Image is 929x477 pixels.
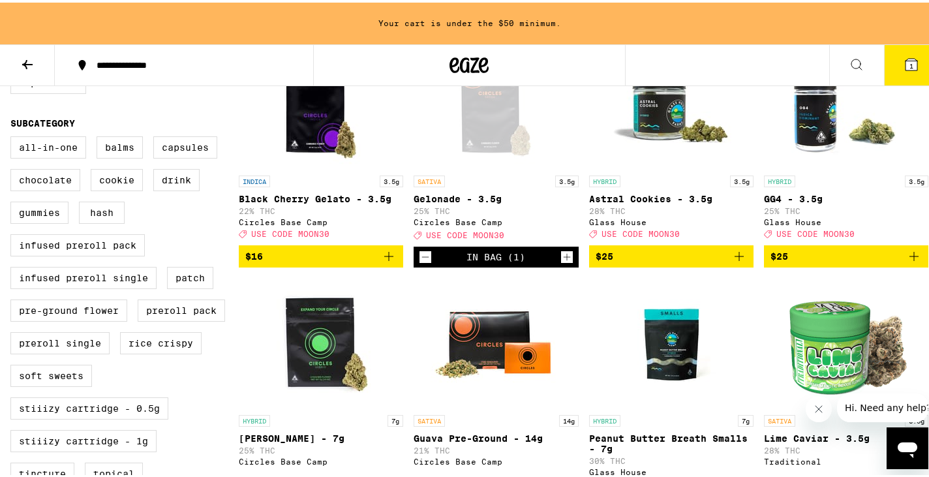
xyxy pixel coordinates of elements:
span: USE CODE MOON30 [776,228,855,236]
p: HYBRID [589,173,620,185]
label: Capsules [153,134,217,156]
div: In Bag (1) [466,249,525,260]
p: Black Cherry Gelato - 3.5g [239,191,403,202]
legend: Subcategory [10,115,75,126]
span: 1 [909,59,913,67]
p: Lime Caviar - 3.5g [764,431,928,441]
p: SATIVA [414,412,445,424]
span: $16 [245,249,263,259]
p: 25% THC [414,204,578,213]
label: Drink [153,166,200,189]
p: 30% THC [589,454,754,463]
span: USE CODE MOON30 [251,228,329,236]
label: All-In-One [10,134,86,156]
button: Add to bag [239,243,403,265]
img: Glass House - Astral Cookies - 3.5g [606,36,737,166]
p: 28% THC [764,444,928,452]
a: Open page for Gelonade - 3.5g from Circles Base Camp [414,36,578,243]
img: Glass House - GG4 - 3.5g [781,36,911,166]
p: 3.5g [380,173,403,185]
p: 25% THC [239,444,403,452]
p: Guava Pre-Ground - 14g [414,431,578,441]
img: Glass House - Peanut Butter Breath Smalls - 7g [606,275,737,406]
p: SATIVA [414,173,445,185]
a: Open page for GG4 - 3.5g from Glass House [764,36,928,242]
span: Hi. Need any help? [8,9,94,20]
p: 7g [388,412,403,424]
p: 14g [559,412,579,424]
span: USE CODE MOON30 [426,229,504,238]
p: HYBRID [239,412,270,424]
a: Open page for Astral Cookies - 3.5g from Glass House [589,36,754,242]
iframe: Close message [806,393,832,420]
button: Decrement [419,248,432,261]
iframe: Message from company [837,391,928,420]
a: Open page for Black Cherry Gelato - 3.5g from Circles Base Camp [239,36,403,242]
span: $25 [596,249,613,259]
p: 28% THC [589,204,754,213]
img: Circles Base Camp - Banana Bliss - 7g [256,275,386,406]
p: Gelonade - 3.5g [414,191,578,202]
p: 21% THC [414,444,578,452]
button: Add to bag [764,243,928,265]
div: Glass House [764,215,928,224]
p: HYBRID [764,173,795,185]
label: Cookie [91,166,143,189]
label: Chocolate [10,166,80,189]
p: GG4 - 3.5g [764,191,928,202]
p: 25% THC [764,204,928,213]
span: $25 [770,249,788,259]
span: USE CODE MOON30 [602,228,680,236]
label: Balms [97,134,143,156]
div: Circles Base Camp [239,455,403,463]
label: Hash [79,199,125,221]
button: Increment [560,248,573,261]
p: 22% THC [239,204,403,213]
div: Glass House [589,465,754,474]
img: Traditional - Lime Caviar - 3.5g [781,275,911,406]
label: STIIIZY Cartridge - 0.5g [10,395,168,417]
label: Preroll Pack [138,297,225,319]
p: HYBRID [589,412,620,424]
label: Infused Preroll Pack [10,232,145,254]
div: Circles Base Camp [239,215,403,224]
p: INDICA [239,173,270,185]
img: Circles Base Camp - Black Cherry Gelato - 3.5g [256,36,386,166]
p: 3.5g [905,173,928,185]
label: Patch [167,264,213,286]
div: Traditional [764,455,928,463]
div: Glass House [589,215,754,224]
p: Astral Cookies - 3.5g [589,191,754,202]
label: Preroll Single [10,330,110,352]
iframe: Button to launch messaging window [887,425,928,467]
p: [PERSON_NAME] - 7g [239,431,403,441]
p: SATIVA [764,412,795,424]
p: 3.5g [730,173,754,185]
label: Gummies [10,199,69,221]
p: 3.5g [555,173,579,185]
button: Add to bag [589,243,754,265]
label: Infused Preroll Single [10,264,157,286]
p: Peanut Butter Breath Smalls - 7g [589,431,754,452]
div: Circles Base Camp [414,215,578,224]
p: 7g [738,412,754,424]
label: Soft Sweets [10,362,92,384]
label: Pre-ground Flower [10,297,127,319]
div: Circles Base Camp [414,455,578,463]
label: STIIIZY Cartridge - 1g [10,427,157,450]
label: Rice Crispy [120,330,202,352]
img: Circles Base Camp - Guava Pre-Ground - 14g [431,275,561,406]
